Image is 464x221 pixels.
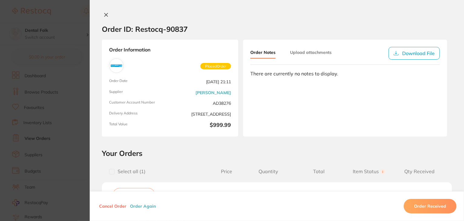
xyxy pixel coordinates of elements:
span: Customer Account Number [109,100,168,106]
span: Select all ( 1 ) [115,169,145,174]
a: [PERSON_NAME] [195,90,231,95]
span: Item Status [344,169,394,174]
h2: Your Orders [102,149,452,158]
button: Order Notes [250,47,275,59]
button: Order Again [128,203,158,209]
button: Save To List [113,188,155,202]
button: Upload attachments [290,47,332,58]
span: AD38276 [172,100,231,106]
span: Order Date [109,79,168,85]
h2: Order ID: Restocq- 90837 [102,25,188,34]
span: Supplier [109,90,168,96]
button: Order Received [404,199,456,213]
button: Cancel Order [97,203,128,209]
span: Quantity [243,169,294,174]
b: $999.99 [172,122,231,129]
img: Adam Dental [111,60,122,71]
span: Total Value [109,122,168,129]
div: There are currently no notes to display. [250,71,440,76]
span: Qty Received [394,169,445,174]
button: Download File [389,47,440,60]
span: [STREET_ADDRESS] [172,111,231,117]
span: Delivery Address [109,111,168,117]
span: [DATE] 21:11 [172,79,231,85]
span: Placed Order [200,63,231,70]
span: Total [294,169,344,174]
span: Price [210,169,243,174]
strong: Order Information [109,47,231,54]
